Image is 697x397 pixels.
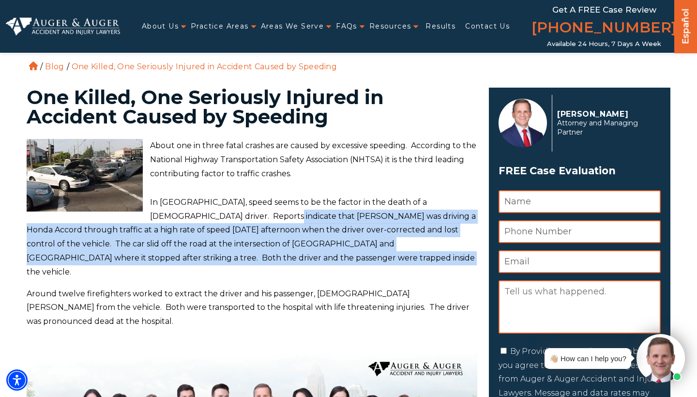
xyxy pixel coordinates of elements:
[29,61,38,70] a: Home
[27,196,477,279] p: In [GEOGRAPHIC_DATA], speed seems to be the factor in the death of a [DEMOGRAPHIC_DATA] driver. R...
[499,250,661,273] input: Email
[27,287,477,329] p: Around twelve firefighters worked to extract the driver and his passenger, [DEMOGRAPHIC_DATA] [PE...
[499,162,661,180] span: FREE Case Evaluation
[557,109,655,119] p: [PERSON_NAME]
[27,139,477,181] p: About one in three fatal crashes are caused by excessive speeding. According to the National High...
[191,16,249,36] a: Practice Areas
[6,369,28,391] div: Accessibility Menu
[465,16,510,36] a: Contact Us
[261,16,324,36] a: Areas We Serve
[6,17,120,35] img: Auger & Auger Accident and Injury Lawyers Logo
[336,16,357,36] a: FAQs
[27,88,477,126] h1: One Killed, One Seriously Injured in Accident Caused by Speeding
[499,190,661,213] input: Name
[636,334,685,382] img: Intaker widget Avatar
[547,40,661,48] span: Available 24 Hours, 7 Days a Week
[531,17,677,40] a: [PHONE_NUMBER]
[69,62,339,71] li: One Killed, One Seriously Injured in Accident Caused by Speeding
[425,16,455,36] a: Results
[369,16,411,36] a: Resources
[499,99,547,147] img: Herbert Auger
[499,220,661,243] input: Phone Number
[142,16,179,36] a: About Us
[557,119,655,137] span: Attorney and Managing Partner
[549,352,626,365] div: 👋🏼 How can I help you?
[45,62,64,71] a: Blog
[552,5,656,15] span: Get a FREE Case Review
[27,139,143,212] img: Dale Stewart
